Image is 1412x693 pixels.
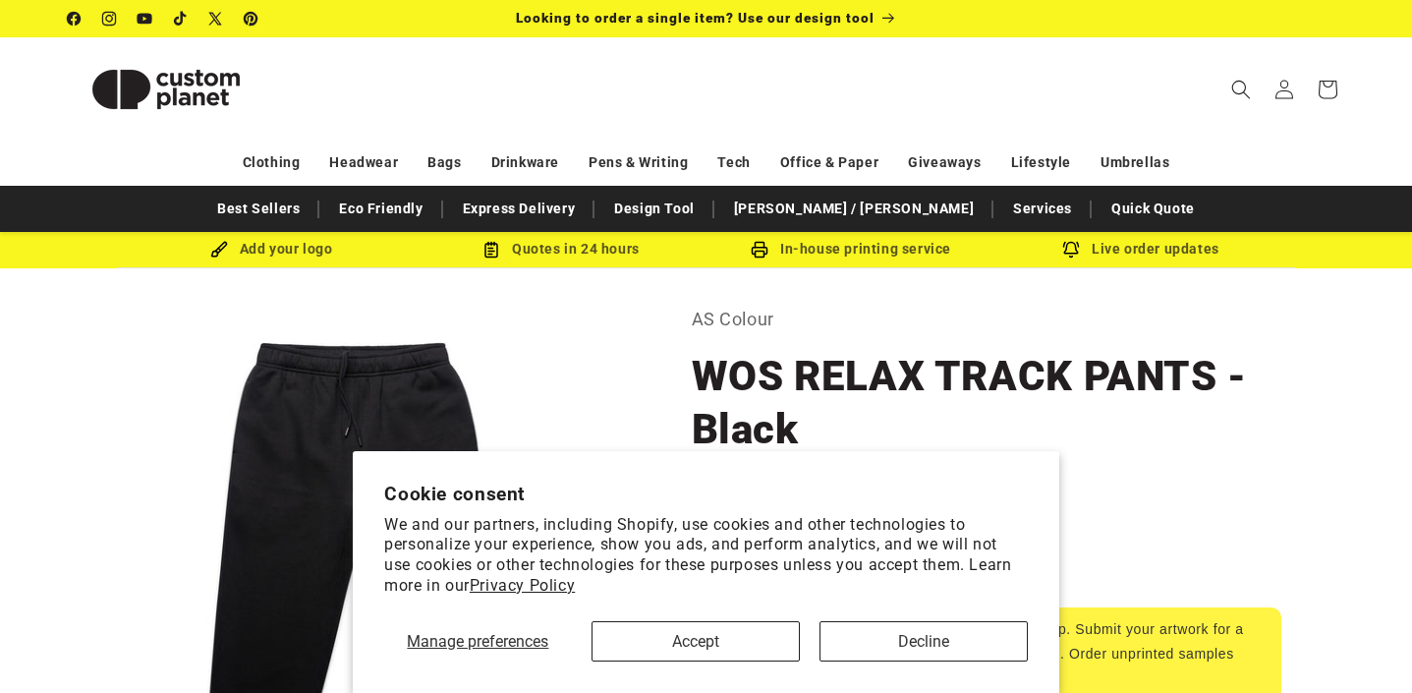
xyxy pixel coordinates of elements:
p: AS Colour [692,304,1281,335]
button: Accept [592,621,800,662]
h1: WOS RELAX TRACK PANTS - Black [692,350,1281,456]
img: Order Updates Icon [482,241,500,259]
a: Drinkware [491,145,559,180]
span: Manage preferences [407,632,548,651]
a: Lifestyle [1011,145,1071,180]
a: Eco Friendly [329,192,432,226]
a: Design Tool [604,192,705,226]
a: Best Sellers [207,192,310,226]
iframe: Chat Widget [1314,599,1412,693]
a: Clothing [243,145,301,180]
div: Live order updates [996,237,1286,261]
a: Headwear [329,145,398,180]
a: Office & Paper [780,145,878,180]
h2: Cookie consent [384,483,1028,505]
a: Pens & Writing [589,145,688,180]
img: In-house printing [751,241,768,259]
a: Express Delivery [453,192,586,226]
div: Quotes in 24 hours [417,237,706,261]
a: Umbrellas [1101,145,1169,180]
a: Custom Planet [60,37,271,141]
a: Bags [427,145,461,180]
span: Looking to order a single item? Use our design tool [516,10,875,26]
button: Decline [819,621,1028,662]
a: Privacy Policy [470,576,575,595]
p: We and our partners, including Shopify, use cookies and other technologies to personalize your ex... [384,515,1028,597]
img: Order updates [1062,241,1080,259]
a: [PERSON_NAME] / [PERSON_NAME] [724,192,984,226]
img: Custom Planet [68,45,264,134]
a: Quick Quote [1101,192,1205,226]
a: Giveaways [908,145,981,180]
summary: Search [1219,68,1263,111]
button: Manage preferences [384,621,571,662]
img: Brush Icon [210,241,228,259]
a: Services [1003,192,1082,226]
div: In-house printing service [706,237,996,261]
a: Tech [717,145,750,180]
div: Add your logo [127,237,417,261]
